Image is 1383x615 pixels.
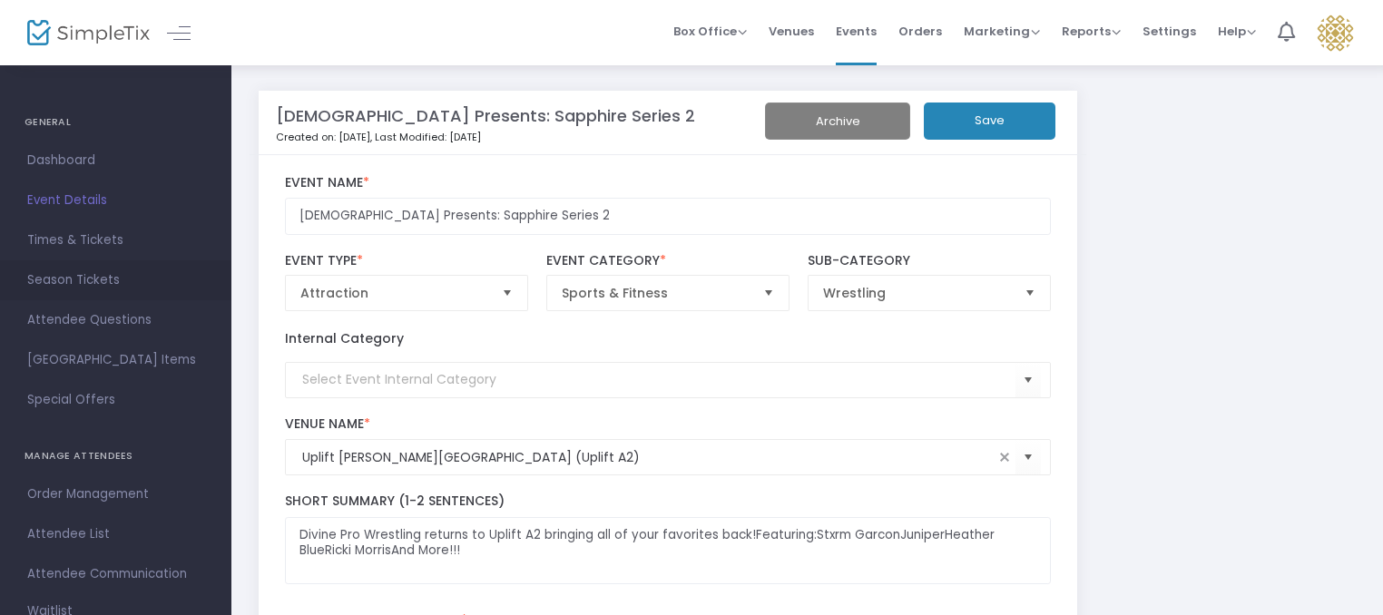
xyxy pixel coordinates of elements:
span: Attendee Questions [27,308,204,332]
span: [GEOGRAPHIC_DATA] Items [27,348,204,372]
span: Venues [769,8,814,54]
label: Venue Name [285,416,1052,433]
button: Select [1015,439,1041,476]
span: Times & Tickets [27,229,204,252]
button: Select [756,276,781,310]
label: Event Type [285,253,529,269]
button: Select [1015,361,1041,398]
span: Settings [1143,8,1196,54]
label: Sub-Category [808,253,1052,269]
span: Sports & Fitness [562,284,750,302]
label: Internal Category [285,329,404,348]
button: Archive [765,102,910,140]
span: Orders [898,8,942,54]
span: Short Summary (1-2 Sentences) [285,492,505,510]
button: Select [495,276,520,310]
span: clear [994,446,1015,468]
h4: GENERAL [25,104,207,141]
span: Attendee Communication [27,562,204,586]
span: Special Offers [27,388,204,412]
span: Dashboard [27,149,204,172]
span: , Last Modified: [DATE] [370,130,481,144]
label: Event Name [285,175,1052,191]
button: Select [1017,276,1043,310]
input: Enter Event Name [285,198,1052,235]
button: Save [924,102,1055,140]
span: Marketing [964,23,1040,40]
span: Season Tickets [27,268,204,292]
input: Select Event Internal Category [302,370,1016,389]
span: Attendee List [27,522,204,546]
span: Attraction [300,284,488,302]
span: Wrestling [823,284,1011,302]
input: Select Venue [302,448,995,467]
p: Created on: [DATE] [276,130,799,145]
span: Order Management [27,483,204,506]
span: Reports [1062,23,1121,40]
label: Event Category [546,253,790,269]
h4: MANAGE ATTENDEES [25,438,207,474]
span: Help [1218,23,1256,40]
span: Event Details [27,189,204,212]
m-panel-title: [DEMOGRAPHIC_DATA] Presents: Sapphire Series 2 [276,103,695,128]
span: Events [836,8,877,54]
span: Box Office [673,23,747,40]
